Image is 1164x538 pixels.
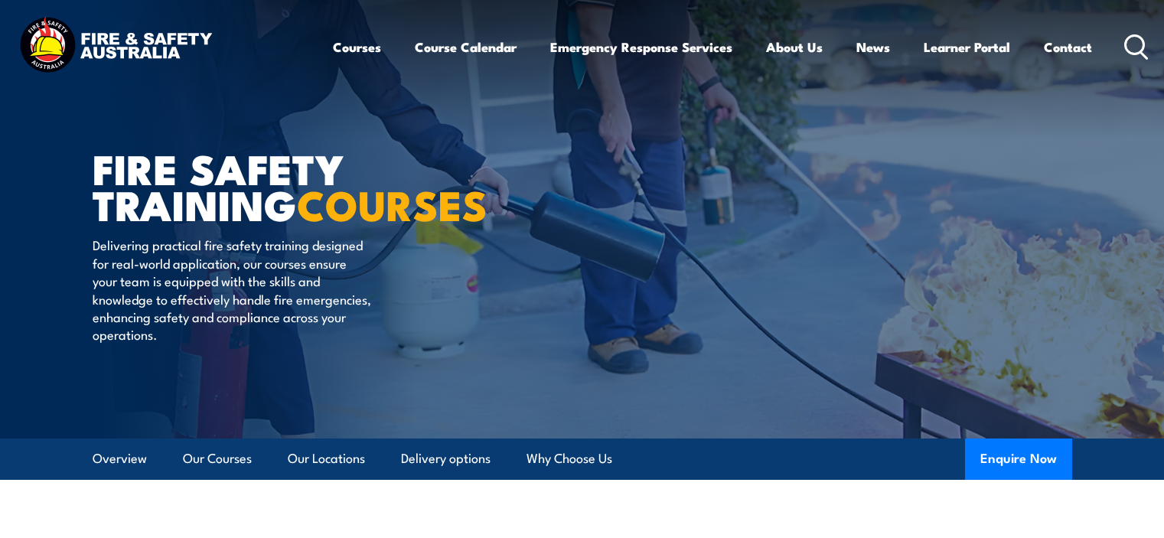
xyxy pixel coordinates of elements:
[333,27,381,67] a: Courses
[93,150,471,221] h1: FIRE SAFETY TRAINING
[183,439,252,479] a: Our Courses
[401,439,491,479] a: Delivery options
[288,439,365,479] a: Our Locations
[766,27,823,67] a: About Us
[965,439,1072,480] button: Enquire Now
[415,27,517,67] a: Course Calendar
[93,236,372,343] p: Delivering practical fire safety training designed for real-world application, our courses ensure...
[527,439,612,479] a: Why Choose Us
[1044,27,1092,67] a: Contact
[856,27,890,67] a: News
[550,27,732,67] a: Emergency Response Services
[93,439,147,479] a: Overview
[924,27,1010,67] a: Learner Portal
[297,171,487,235] strong: COURSES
